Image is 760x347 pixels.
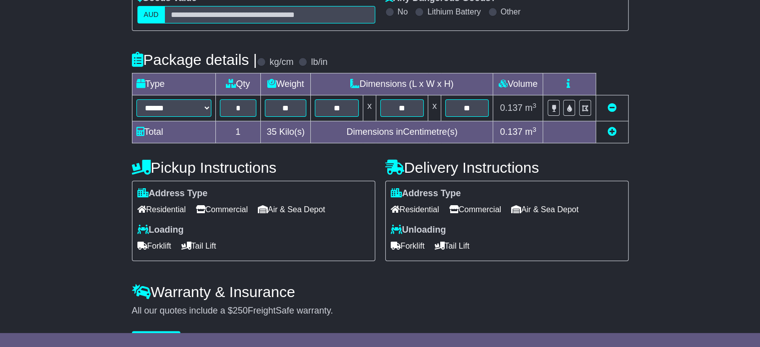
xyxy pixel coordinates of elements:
[363,95,376,121] td: x
[311,57,327,68] label: lb/in
[132,51,257,68] h4: Package details |
[233,306,248,316] span: 250
[608,127,617,137] a: Add new item
[533,102,537,109] sup: 3
[500,103,523,113] span: 0.137
[501,7,521,16] label: Other
[525,103,537,113] span: m
[181,238,216,254] span: Tail Lift
[132,159,375,176] h4: Pickup Instructions
[196,202,248,217] span: Commercial
[132,284,629,300] h4: Warranty & Insurance
[449,202,501,217] span: Commercial
[260,73,311,95] td: Weight
[398,7,408,16] label: No
[391,238,425,254] span: Forklift
[500,127,523,137] span: 0.137
[132,121,215,143] td: Total
[391,202,439,217] span: Residential
[608,103,617,113] a: Remove this item
[132,306,629,317] div: All our quotes include a $ FreightSafe warranty.
[525,127,537,137] span: m
[511,202,579,217] span: Air & Sea Depot
[385,159,629,176] h4: Delivery Instructions
[435,238,470,254] span: Tail Lift
[493,73,543,95] td: Volume
[311,73,493,95] td: Dimensions (L x W x H)
[215,121,260,143] td: 1
[137,202,186,217] span: Residential
[137,225,184,236] label: Loading
[311,121,493,143] td: Dimensions in Centimetre(s)
[260,121,311,143] td: Kilo(s)
[137,6,165,23] label: AUD
[391,188,461,199] label: Address Type
[215,73,260,95] td: Qty
[533,126,537,133] sup: 3
[258,202,325,217] span: Air & Sea Depot
[428,95,441,121] td: x
[391,225,446,236] label: Unloading
[137,238,171,254] span: Forklift
[132,73,215,95] td: Type
[427,7,481,16] label: Lithium Battery
[267,127,277,137] span: 35
[137,188,208,199] label: Address Type
[269,57,293,68] label: kg/cm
